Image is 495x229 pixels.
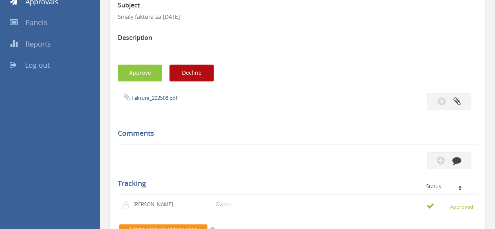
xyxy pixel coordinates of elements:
[426,184,471,189] div: Status
[25,18,47,27] span: Panels
[131,94,177,101] a: Faktura_202508.pdf
[133,201,178,208] p: [PERSON_NAME]
[118,130,471,137] h5: Comments
[25,39,51,49] span: Reports
[118,65,162,81] button: Approve
[118,34,477,41] h3: Description
[427,202,473,211] small: Approved
[25,60,50,70] span: Log out
[118,2,477,9] h3: Subject
[122,201,133,209] img: user-icon.png
[118,180,471,188] h5: Tracking
[118,13,477,21] p: Sinaly faktura za [DATE]
[169,65,214,81] button: Decline
[216,201,231,208] p: Owner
